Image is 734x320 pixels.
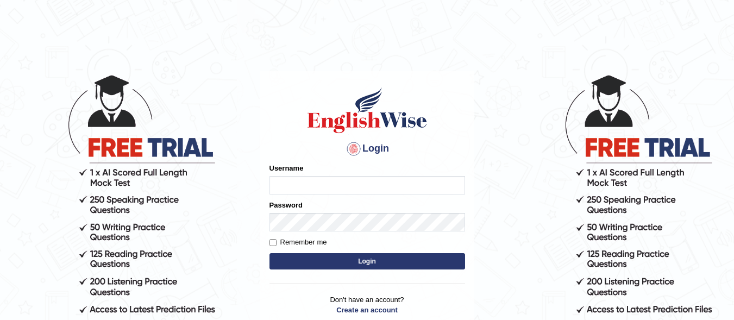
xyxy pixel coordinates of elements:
[269,237,327,248] label: Remember me
[305,86,429,135] img: Logo of English Wise sign in for intelligent practice with AI
[269,140,465,158] h4: Login
[269,305,465,315] a: Create an account
[269,163,304,173] label: Username
[269,200,303,210] label: Password
[269,239,277,246] input: Remember me
[269,253,465,269] button: Login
